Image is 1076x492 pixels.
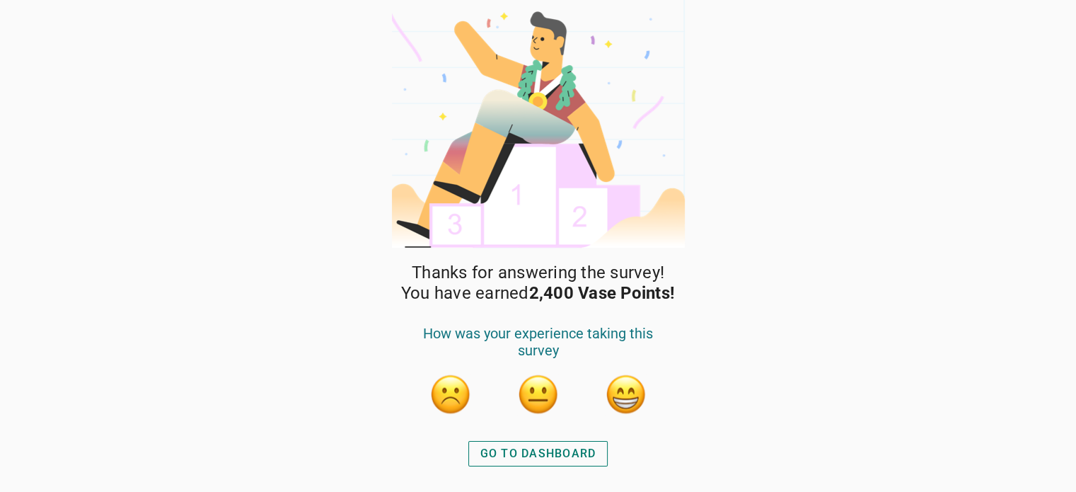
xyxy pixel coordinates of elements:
[529,283,676,303] strong: 2,400 Vase Points!
[468,441,608,467] button: GO TO DASHBOARD
[401,283,675,304] span: You have earned
[480,445,596,462] div: GO TO DASHBOARD
[407,325,670,373] div: How was your experience taking this survey
[412,263,664,283] span: Thanks for answering the survey!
